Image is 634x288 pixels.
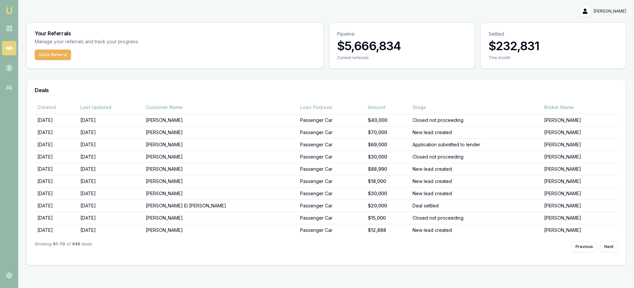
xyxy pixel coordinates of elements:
td: Closed not proceeding [410,114,541,126]
div: Broker Name [544,104,615,111]
td: [DATE] [78,151,143,163]
p: Settled [489,31,618,37]
td: [DATE] [78,212,143,224]
td: [PERSON_NAME] [143,138,297,151]
td: [PERSON_NAME] [143,212,297,224]
div: $18,000 [368,178,407,185]
td: New lead created [410,163,541,175]
td: New lead created [410,126,541,138]
td: [PERSON_NAME] [143,224,297,236]
td: Passenger Car [297,114,365,126]
td: Passenger Car [297,151,365,163]
div: This month [489,55,618,60]
strong: 948 [72,241,80,252]
td: [DATE] [78,224,143,236]
td: Passenger Car [297,175,365,187]
div: Last Updated [80,104,140,111]
td: [DATE] [35,138,78,151]
td: [PERSON_NAME] [541,224,618,236]
td: Deal settled [410,199,541,212]
td: [DATE] [35,126,78,138]
td: [PERSON_NAME] El [PERSON_NAME] [143,199,297,212]
td: [PERSON_NAME] [541,138,618,151]
td: Closed not proceeding [410,212,541,224]
p: Pipeline [337,31,467,37]
td: Passenger Car [297,224,365,236]
td: [DATE] [35,187,78,199]
td: [PERSON_NAME] [143,114,297,126]
strong: 61 - 70 [53,241,65,252]
td: Passenger Car [297,126,365,138]
div: Showing of deals [35,241,92,252]
td: Passenger Car [297,163,365,175]
td: [DATE] [35,199,78,212]
td: New lead created [410,187,541,199]
td: Passenger Car [297,199,365,212]
div: Amount [368,104,407,111]
h3: $5,666,834 [337,39,467,53]
td: Application submitted to lender [410,138,541,151]
td: [DATE] [78,126,143,138]
button: Quick Referral [35,50,71,60]
td: New lead created [410,175,541,187]
img: emu-icon-u.png [5,7,13,15]
div: $70,000 [368,129,407,136]
div: $40,000 [368,117,407,124]
div: Current referrals [337,55,467,60]
p: Manage your referrals and track your progress. [35,38,204,46]
td: [PERSON_NAME] [143,151,297,163]
td: [PERSON_NAME] [541,151,618,163]
td: [PERSON_NAME] [143,175,297,187]
td: [DATE] [35,212,78,224]
td: Closed not proceeding [410,151,541,163]
button: Next [600,241,618,252]
td: [DATE] [35,175,78,187]
div: $12,888 [368,227,407,234]
div: $20,000 [368,202,407,209]
div: $69,000 [368,141,407,148]
td: [PERSON_NAME] [541,212,618,224]
td: [DATE] [78,187,143,199]
td: New lead created [410,224,541,236]
h3: Your Referrals [35,31,315,36]
div: $88,990 [368,166,407,172]
td: [PERSON_NAME] [541,163,618,175]
div: Created [37,104,75,111]
td: [PERSON_NAME] [143,187,297,199]
td: [DATE] [78,175,143,187]
td: [DATE] [35,163,78,175]
td: [PERSON_NAME] [541,199,618,212]
div: Customer Name [146,104,295,111]
button: Previous [571,241,597,252]
h3: $232,831 [489,39,618,53]
td: [DATE] [78,114,143,126]
td: [PERSON_NAME] [541,114,618,126]
td: [PERSON_NAME] [143,126,297,138]
td: [PERSON_NAME] [541,187,618,199]
div: $15,000 [368,215,407,221]
div: Loan Purpose [300,104,363,111]
span: [PERSON_NAME] [594,9,626,14]
td: [DATE] [35,224,78,236]
div: $30,000 [368,154,407,160]
td: [PERSON_NAME] [541,126,618,138]
div: $30,000 [368,190,407,197]
td: Passenger Car [297,187,365,199]
td: Passenger Car [297,212,365,224]
td: [PERSON_NAME] [143,163,297,175]
div: Stage [413,104,539,111]
h3: Deals [35,88,618,93]
td: Passenger Car [297,138,365,151]
td: [DATE] [78,199,143,212]
td: [DATE] [78,138,143,151]
td: [DATE] [78,163,143,175]
td: [DATE] [35,114,78,126]
td: [PERSON_NAME] [541,175,618,187]
td: [DATE] [35,151,78,163]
